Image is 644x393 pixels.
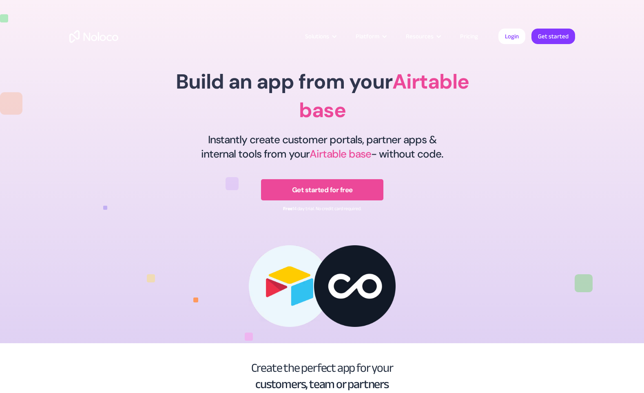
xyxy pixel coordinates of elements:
h1: Build an app from your [159,67,485,124]
a: Get started [531,29,575,44]
a: home [69,30,118,43]
div: Platform [345,31,396,42]
a: Pricing [450,31,488,42]
img: airtable app builder - noloco - no-code app builder [249,245,330,327]
div: 14 day trial. No credit card required. [283,204,361,213]
h2: Instantly create customer portals, partner apps & internal tools from your - without code. [200,133,445,161]
strong: Free [283,204,292,213]
span: Airtable base [299,68,469,124]
div: Platform [356,31,379,42]
img: Fregmar Enterprises - Noloco no code airtable app builder [314,245,396,327]
span: Airtable base [310,147,371,161]
a: Login [498,29,525,44]
a: Get started for free [261,179,383,200]
div: Resources [406,31,434,42]
div: Create the perfect app for your [251,360,393,392]
div: Resources [396,31,450,42]
div: Solutions [295,31,345,42]
div: Solutions [305,31,329,42]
